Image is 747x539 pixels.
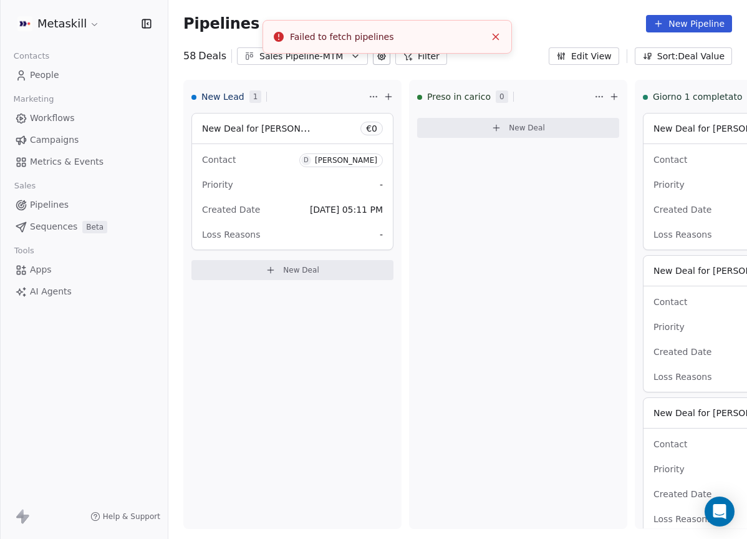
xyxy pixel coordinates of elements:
div: 58 [183,49,226,64]
span: Preso in carico [427,90,491,103]
span: Priority [653,464,685,474]
span: Created Date [202,205,260,215]
span: Contacts [8,47,55,66]
button: Sort: Deal Value [635,47,732,65]
span: Contact [653,297,687,307]
a: Workflows [10,108,158,129]
span: New Deal [283,265,319,275]
span: Created Date [653,489,711,499]
span: New Lead [201,90,244,103]
a: People [10,65,158,85]
span: Help & Support [103,512,160,522]
span: Loss Reasons [202,230,260,240]
span: Metrics & Events [30,155,104,168]
a: Apps [10,260,158,280]
button: New Deal [191,260,393,280]
span: Marketing [8,90,59,109]
div: D [304,155,309,165]
span: Pipelines [183,15,259,32]
button: Metaskill [15,13,102,34]
span: Sales [9,177,41,195]
div: Open Intercom Messenger [705,497,735,527]
span: Priority [202,180,233,190]
span: New Deal for [PERSON_NAME] [202,122,334,134]
span: Priority [653,322,685,332]
img: AVATAR%20METASKILL%20-%20Colori%20Positivo.png [17,16,32,31]
button: Close toast [488,29,504,45]
a: Campaigns [10,130,158,150]
span: Loss Reasons [653,372,711,382]
span: Deals [198,49,226,64]
button: Filter [395,47,447,65]
span: Workflows [30,112,75,125]
span: Loss Reasons [653,230,711,240]
a: SequencesBeta [10,216,158,237]
span: 1 [249,90,262,103]
span: AI Agents [30,285,72,298]
button: Edit View [549,47,619,65]
span: - [380,178,383,191]
span: New Deal [509,123,545,133]
span: Giorno 1 completato [653,90,742,103]
span: Tools [9,241,39,260]
span: Beta [82,221,107,233]
span: Contact [202,155,236,165]
span: € 0 [366,122,377,135]
span: Campaigns [30,134,79,147]
button: New Pipeline [646,15,732,32]
span: Created Date [653,347,711,357]
span: Apps [30,263,52,276]
span: Sequences [30,220,77,233]
span: Contact [653,155,687,165]
a: Help & Support [90,512,160,522]
span: Pipelines [30,198,69,211]
div: New Deal for [PERSON_NAME]€0ContactD[PERSON_NAME]Priority-Created Date[DATE] 05:11 PMLoss Reasons- [191,113,393,250]
a: AI Agents [10,281,158,302]
span: - [380,228,383,241]
a: Pipelines [10,195,158,215]
span: [DATE] 05:11 PM [310,205,383,215]
span: Contact [653,439,687,449]
button: New Deal [417,118,619,138]
span: Loss Reasons [653,514,711,524]
span: Metaskill [37,16,87,32]
a: Metrics & Events [10,152,158,172]
span: People [30,69,59,82]
span: Created Date [653,205,711,215]
div: Preso in carico0 [417,80,592,113]
span: 0 [496,90,508,103]
div: Failed to fetch pipelines [290,31,485,44]
div: New Lead1 [191,80,366,113]
div: Sales Pipeline-MTM [259,50,345,63]
span: Priority [653,180,685,190]
div: [PERSON_NAME] [315,156,377,165]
